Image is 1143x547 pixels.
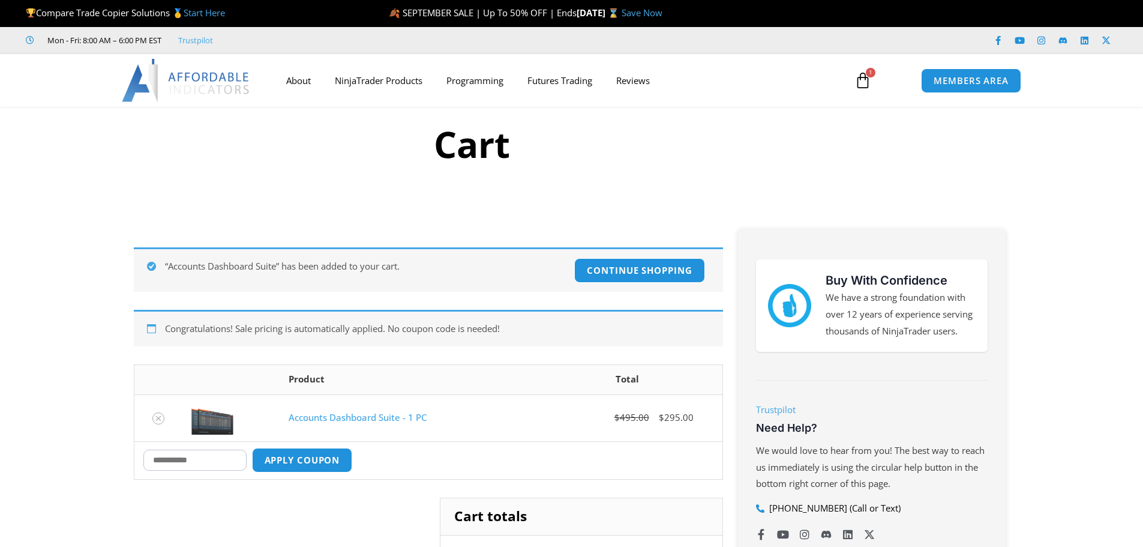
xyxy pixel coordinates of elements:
[756,444,985,490] span: We would love to hear from you! The best way to reach us immediately is using the circular help b...
[178,33,213,47] a: Trustpilot
[866,68,875,77] span: 1
[826,271,976,289] h3: Buy With Confidence
[921,68,1021,93] a: MEMBERS AREA
[766,500,901,517] span: [PHONE_NUMBER] (Call or Text)
[184,7,225,19] a: Start Here
[515,67,604,94] a: Futures Trading
[252,448,353,473] button: Apply coupon
[389,7,577,19] span: 🍂 SEPTEMBER SALE | Up To 50% OFF | Ends
[134,310,723,346] div: Congratulations! Sale pricing is automatically applied. No coupon code is needed!
[440,498,722,536] h2: Cart totals
[280,365,532,394] th: Product
[26,7,225,19] span: Compare Trade Copier Solutions 🥇
[289,411,427,423] a: Accounts Dashboard Suite - 1 PC
[614,411,649,423] bdi: 495.00
[274,67,841,94] nav: Menu
[191,401,233,435] img: Screenshot 2024-08-26 155710eeeee | Affordable Indicators – NinjaTrader
[577,7,622,19] strong: [DATE] ⌛
[434,67,515,94] a: Programming
[826,289,976,340] p: We have a strong foundation with over 12 years of experience serving thousands of NinjaTrader users.
[934,76,1009,85] span: MEMBERS AREA
[574,258,704,283] a: Continue shopping
[152,413,164,425] a: Remove Accounts Dashboard Suite - 1 PC from cart
[533,365,722,394] th: Total
[659,411,664,423] span: $
[323,67,434,94] a: NinjaTrader Products
[122,59,251,102] img: LogoAI | Affordable Indicators – NinjaTrader
[26,8,35,17] img: 🏆
[756,403,796,416] a: Trustpilot
[604,67,662,94] a: Reviews
[836,63,889,98] a: 1
[434,119,710,169] h1: Cart
[134,247,723,292] div: “Accounts Dashboard Suite” has been added to your cart.
[614,411,620,423] span: $
[274,67,323,94] a: About
[622,7,662,19] a: Save Now
[659,411,694,423] bdi: 295.00
[768,284,811,327] img: mark thumbs good 43913 | Affordable Indicators – NinjaTrader
[44,33,161,47] span: Mon - Fri: 8:00 AM – 6:00 PM EST
[756,421,988,435] h3: Need Help?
